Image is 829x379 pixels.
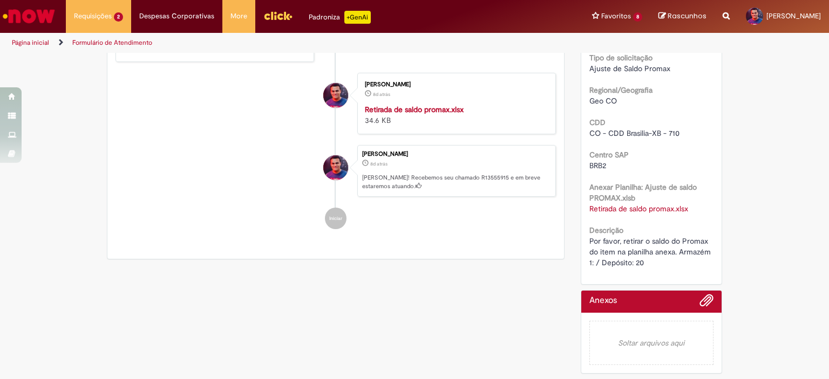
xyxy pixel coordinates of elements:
[370,161,388,167] time: 22/09/2025 15:30:57
[633,12,642,22] span: 8
[365,104,545,126] div: 34.6 KB
[589,225,623,235] b: Descrição
[230,11,247,22] span: More
[766,11,821,20] span: [PERSON_NAME]
[1,5,57,27] img: ServiceNow
[699,293,714,313] button: Adicionar anexos
[323,83,348,108] div: Samuel De Sousa
[658,11,706,22] a: Rascunhos
[589,118,606,127] b: CDD
[668,11,706,21] span: Rascunhos
[589,96,617,106] span: Geo CO
[362,174,550,190] p: [PERSON_NAME]! Recebemos seu chamado R13555915 e em breve estaremos atuando.
[114,12,123,22] span: 2
[373,91,390,98] time: 22/09/2025 15:30:53
[362,151,550,157] div: [PERSON_NAME]
[72,38,152,47] a: Formulário de Atendimento
[263,8,293,24] img: click_logo_yellow_360x200.png
[589,128,679,138] span: CO - CDD Brasilia-XB - 710
[365,81,545,88] div: [PERSON_NAME]
[589,204,688,213] a: Download de Retirada de saldo promax.xlsx
[589,85,653,95] b: Regional/Geografia
[589,321,714,365] em: Soltar arquivos aqui
[589,182,697,203] b: Anexar Planilha: Ajuste de saldo PROMAX.xlsb
[309,11,371,24] div: Padroniza
[589,161,606,170] span: BRB2
[8,33,545,53] ul: Trilhas de página
[589,236,713,267] span: Por favor, retirar o saldo do Promax do item na planilha anexa. Armazém 1: / Depósito: 20
[12,38,49,47] a: Página inicial
[589,150,629,160] b: Centro SAP
[589,64,670,73] span: Ajuste de Saldo Promax
[365,105,464,114] a: Retirada de saldo promax.xlsx
[323,155,348,180] div: Samuel De Sousa
[139,11,214,22] span: Despesas Corporativas
[344,11,371,24] p: +GenAi
[601,11,631,22] span: Favoritos
[74,11,112,22] span: Requisições
[589,296,617,306] h2: Anexos
[115,145,556,197] li: Samuel De Sousa
[373,91,390,98] span: 8d atrás
[370,161,388,167] span: 8d atrás
[589,53,653,63] b: Tipo de solicitação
